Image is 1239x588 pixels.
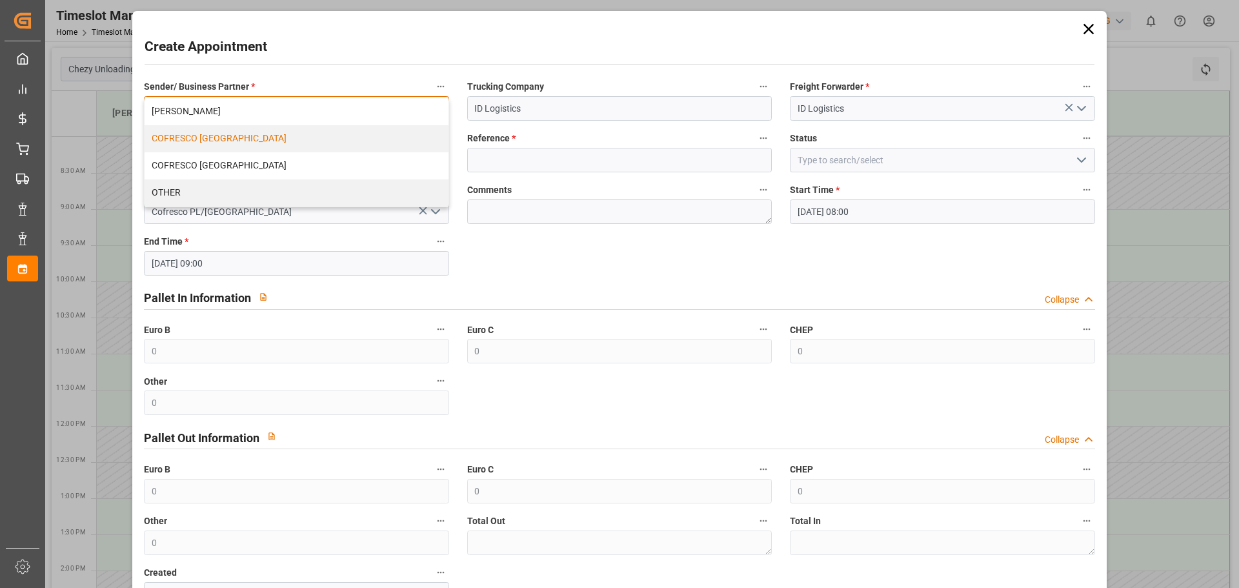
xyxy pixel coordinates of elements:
span: Other [144,375,167,389]
button: Created [432,564,449,581]
div: [PERSON_NAME] [145,98,448,125]
button: Euro B [432,321,449,338]
input: DD.MM.YYYY HH:MM [144,251,448,276]
span: Euro C [467,463,494,476]
button: Total In [1078,512,1095,529]
input: DD.MM.YYYY HH:MM [790,199,1094,224]
span: Start Time [790,183,840,197]
span: Freight Forwarder [790,80,869,94]
button: Other [432,372,449,389]
h2: Pallet Out Information [144,429,259,447]
span: Euro B [144,323,170,337]
span: Total In [790,514,821,528]
span: CHEP [790,323,813,337]
div: COFRESCO [GEOGRAPHIC_DATA] [145,152,448,179]
input: Type to search/select [790,148,1094,172]
button: End Time * [432,233,449,250]
button: Comments [755,181,772,198]
span: Total Out [467,514,505,528]
span: Other [144,514,167,528]
button: open menu [1071,150,1090,170]
span: Trucking Company [467,80,544,94]
span: Reference [467,132,516,145]
div: Collapse [1045,293,1079,307]
div: Collapse [1045,433,1079,447]
button: Euro C [755,461,772,478]
input: Type to search/select [144,199,448,224]
span: Sender/ Business Partner [144,80,255,94]
button: CHEP [1078,461,1095,478]
button: Other [432,512,449,529]
h2: Pallet In Information [144,289,251,307]
button: open menu [425,202,444,222]
button: View description [251,285,276,309]
span: Comments [467,183,512,197]
button: Freight Forwarder * [1078,78,1095,95]
button: Reference * [755,130,772,147]
button: Total Out [755,512,772,529]
span: Status [790,132,817,145]
h2: Create Appointment [145,37,267,57]
span: CHEP [790,463,813,476]
button: CHEP [1078,321,1095,338]
button: Trucking Company [755,78,772,95]
div: OTHER [145,179,448,207]
button: Euro C [755,321,772,338]
span: Euro B [144,463,170,476]
button: Start Time * [1078,181,1095,198]
span: End Time [144,235,188,248]
button: Sender/ Business Partner * [432,78,449,95]
div: COFRESCO [GEOGRAPHIC_DATA] [145,125,448,152]
button: View description [259,424,284,449]
button: open menu [1071,99,1090,119]
button: Status [1078,130,1095,147]
button: close menu [144,96,448,121]
button: Euro B [432,461,449,478]
span: Created [144,566,177,580]
span: Euro C [467,323,494,337]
